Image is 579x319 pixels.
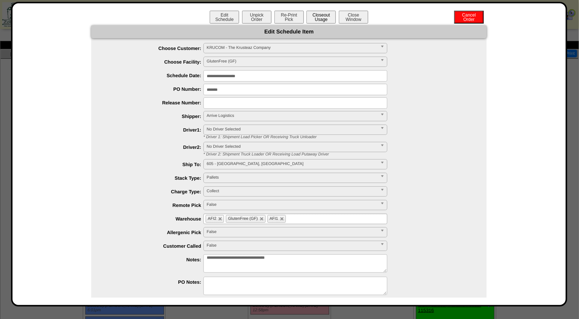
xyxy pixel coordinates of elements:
[106,73,203,78] label: Schedule Date:
[339,11,368,24] button: CloseWindow
[207,57,377,66] span: GlutenFree (GF)
[106,114,203,119] label: Shipper:
[106,144,203,150] label: Driver2:
[106,230,203,235] label: Allergenic Pick
[207,227,377,236] span: False
[207,142,377,151] span: No Driver Selected
[106,257,203,262] label: Notes:
[207,159,377,168] span: 605 - [GEOGRAPHIC_DATA], [GEOGRAPHIC_DATA]
[106,189,203,194] label: Charge Type:
[106,216,203,222] label: Warehouse
[454,11,484,24] button: CancelOrder
[270,216,278,221] span: AFI1
[106,202,203,208] label: Remote Pick
[274,11,304,24] button: Re-PrintPick
[106,162,203,167] label: Ship To:
[106,243,203,249] label: Customer Called
[106,279,203,285] label: PO Notes:
[198,135,487,139] div: * Driver 1: Shipment Load Picker OR Receiving Truck Unloader
[207,173,377,182] span: Pallets
[207,200,377,209] span: False
[106,86,203,92] label: PO Number:
[338,17,369,22] a: CloseWindow
[106,59,203,65] label: Choose Facility:
[208,216,216,221] span: AFI2
[228,216,258,221] span: GlutenFree (GF)
[207,111,377,120] span: Arrive Logistics
[207,125,377,134] span: No Driver Selected
[306,11,336,24] button: CloseoutUsage
[106,127,203,133] label: Driver1:
[198,152,487,157] div: * Driver 2: Shipment Truck Loader OR Receiving Load Putaway Driver
[106,46,203,51] label: Choose Customer:
[106,100,203,105] label: Release Number:
[106,175,203,181] label: Stack Type:
[207,43,377,52] span: KRUCOM - The Krusteaz Company
[91,25,487,38] div: Edit Schedule Item
[207,241,377,250] span: False
[242,11,271,24] button: UnpickOrder
[210,11,239,24] button: EditSchedule
[207,187,377,196] span: Collect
